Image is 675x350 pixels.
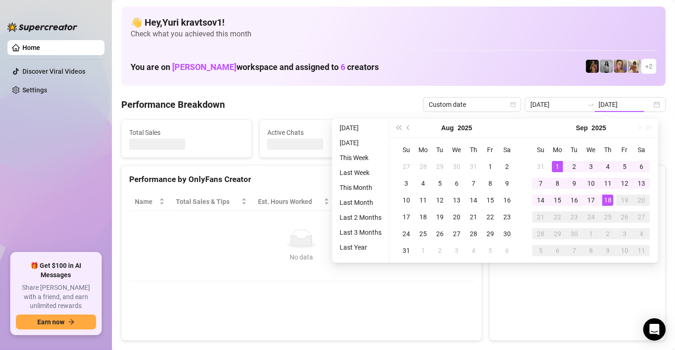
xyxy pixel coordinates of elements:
span: Share [PERSON_NAME] with a friend, and earn unlimited rewards [16,283,96,311]
img: D [586,60,599,73]
div: No data [139,252,465,262]
span: Total Sales & Tips [176,196,239,207]
span: swap-right [587,101,595,108]
span: 6 [341,62,345,72]
span: Name [135,196,157,207]
img: Cherry [614,60,627,73]
div: Sales by OnlyFans Creator [497,173,658,186]
th: Chat Conversion [397,193,473,211]
span: Active Chats [267,127,382,138]
span: Custom date [429,98,515,112]
span: arrow-right [68,319,75,325]
span: Sales / Hour [341,196,384,207]
span: Chat Conversion [403,196,460,207]
img: A [600,60,613,73]
div: Performance by OnlyFans Creator [129,173,474,186]
div: Open Intercom Messenger [643,318,666,341]
th: Name [129,193,170,211]
span: Check what you achieved this month [131,29,656,39]
span: [PERSON_NAME] [172,62,237,72]
img: logo-BBDzfeDw.svg [7,22,77,32]
input: Start date [530,99,584,110]
th: Sales / Hour [335,193,397,211]
span: calendar [510,102,516,107]
a: Discover Viral Videos [22,68,85,75]
a: Home [22,44,40,51]
h4: Performance Breakdown [121,98,225,111]
div: Est. Hours Worked [258,196,322,207]
span: + 2 [645,61,653,71]
button: Earn nowarrow-right [16,315,96,329]
span: 🎁 Get $100 in AI Messages [16,261,96,280]
span: Total Sales [129,127,244,138]
span: to [587,101,595,108]
a: Settings [22,86,47,94]
h4: 👋 Hey, Yuri kravtsov1 ! [131,16,656,29]
img: Green [628,60,641,73]
th: Total Sales & Tips [170,193,252,211]
h1: You are on workspace and assigned to creators [131,62,379,72]
span: Earn now [37,318,64,326]
input: End date [598,99,652,110]
span: Messages Sent [405,127,520,138]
